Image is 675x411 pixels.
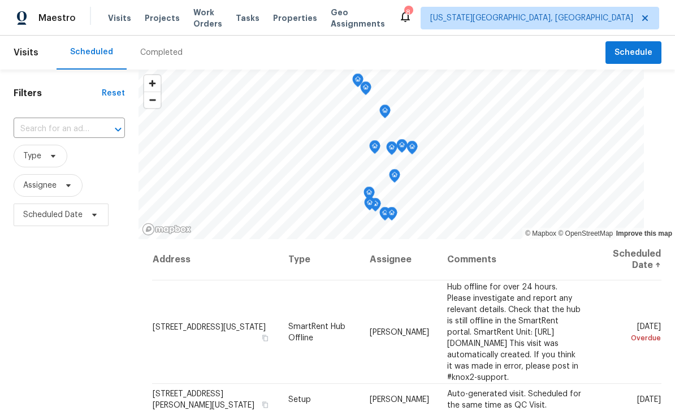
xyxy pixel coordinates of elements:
span: Tasks [236,14,259,22]
div: Map marker [406,141,418,158]
span: Setup [288,396,311,404]
h1: Filters [14,88,102,99]
span: [PERSON_NAME] [370,396,429,404]
span: Auto-generated visit. Scheduled for the same time as QC Visit. [447,390,581,409]
button: Copy Address [260,332,270,343]
th: Assignee [361,239,438,280]
span: Visits [108,12,131,24]
button: Schedule [605,41,661,64]
span: [PERSON_NAME] [370,328,429,336]
span: Schedule [615,46,652,60]
button: Open [110,122,126,137]
div: Map marker [379,207,391,224]
div: 8 [404,7,412,18]
div: Reset [102,88,125,99]
span: Properties [273,12,317,24]
span: Scheduled Date [23,209,83,220]
button: Zoom out [144,92,161,108]
span: SmartRent Hub Offline [288,322,345,341]
div: Map marker [369,140,380,158]
input: Search for an address... [14,120,93,138]
div: Map marker [389,169,400,187]
th: Address [152,239,279,280]
div: Map marker [364,187,375,204]
th: Comments [438,239,591,280]
a: Mapbox homepage [142,223,192,236]
div: Map marker [370,198,381,215]
span: Work Orders [193,7,222,29]
div: Completed [140,47,183,58]
canvas: Map [139,70,644,239]
span: [US_STATE][GEOGRAPHIC_DATA], [GEOGRAPHIC_DATA] [430,12,633,24]
div: Map marker [396,139,408,157]
span: Assignee [23,180,57,191]
div: Map marker [379,105,391,122]
span: Geo Assignments [331,7,385,29]
div: Map marker [427,239,438,257]
button: Zoom in [144,75,161,92]
div: Map marker [364,197,375,214]
div: Scheduled [70,46,113,58]
div: Map marker [386,207,397,224]
a: OpenStreetMap [558,230,613,237]
span: Maestro [38,12,76,24]
span: Projects [145,12,180,24]
a: Improve this map [616,230,672,237]
div: Map marker [352,73,364,91]
span: [DATE] [600,322,661,343]
span: [STREET_ADDRESS][PERSON_NAME][US_STATE] [153,390,254,409]
th: Scheduled Date ↑ [591,239,661,280]
div: Overdue [600,332,661,343]
th: Type [279,239,361,280]
span: [STREET_ADDRESS][US_STATE] [153,323,266,331]
button: Copy Address [260,400,270,410]
a: Mapbox [525,230,556,237]
span: Hub offline for over 24 hours. Please investigate and report any relevant details. Check that the... [447,283,581,381]
span: [DATE] [637,396,661,404]
div: Map marker [360,81,371,99]
div: Map marker [386,141,397,159]
span: Type [23,150,41,162]
span: Visits [14,40,38,65]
